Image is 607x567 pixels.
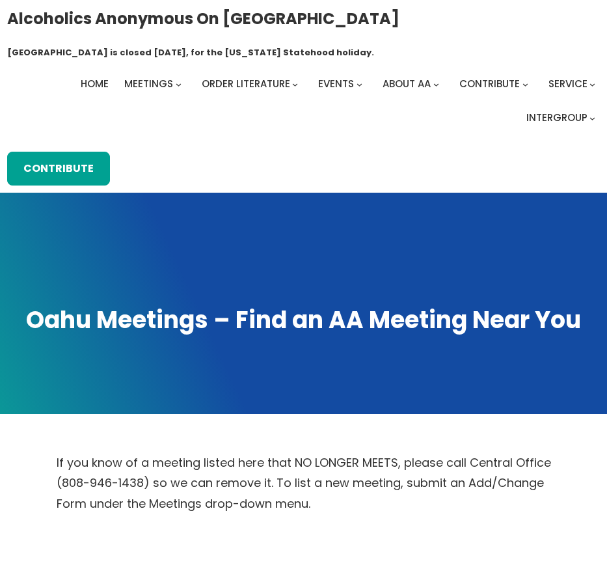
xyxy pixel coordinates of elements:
[589,115,595,121] button: Intergroup submenu
[7,46,374,59] h1: [GEOGRAPHIC_DATA] is closed [DATE], for the [US_STATE] Statehood holiday.
[459,75,520,93] a: Contribute
[433,81,439,87] button: About AA submenu
[318,75,354,93] a: Events
[383,75,431,93] a: About AA
[526,111,587,124] span: Intergroup
[526,109,587,127] a: Intergroup
[176,81,182,87] button: Meetings submenu
[548,77,587,90] span: Service
[202,77,290,90] span: Order Literature
[7,152,110,186] a: Contribute
[522,81,528,87] button: Contribute submenu
[318,77,354,90] span: Events
[383,77,431,90] span: About AA
[7,5,399,33] a: Alcoholics Anonymous on [GEOGRAPHIC_DATA]
[57,452,551,514] p: If you know of a meeting listed here that NO LONGER MEETS, please call Central Office (808-946-14...
[12,305,595,337] h1: Oahu Meetings – Find an AA Meeting Near You
[124,75,173,93] a: Meetings
[459,77,520,90] span: Contribute
[548,75,587,93] a: Service
[357,81,362,87] button: Events submenu
[589,81,595,87] button: Service submenu
[292,81,298,87] button: Order Literature submenu
[7,75,600,127] nav: Intergroup
[124,77,173,90] span: Meetings
[81,77,109,90] span: Home
[81,75,109,93] a: Home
